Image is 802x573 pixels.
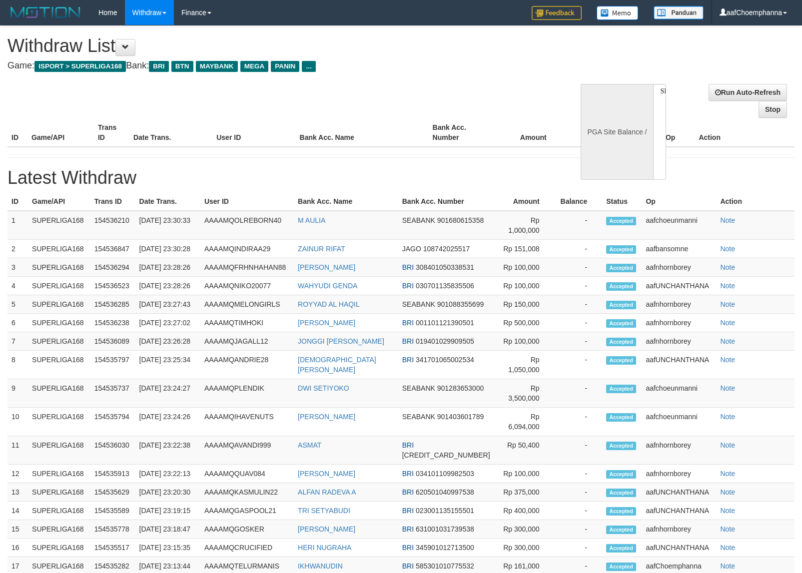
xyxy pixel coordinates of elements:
td: 6 [7,314,28,332]
td: AAAAMQANDRIE28 [200,351,294,379]
th: ID [7,118,27,147]
span: MAYBANK [196,61,238,72]
a: M AULIA [298,216,325,224]
img: Button%20Memo.svg [597,6,639,20]
td: Rp 3,500,000 [498,379,555,408]
td: aafUNCHANTHANA [642,483,716,502]
span: BRI [402,544,414,552]
td: [DATE] 23:30:33 [135,211,200,240]
span: Accepted [606,264,636,272]
span: SEABANK [402,216,435,224]
td: 154536847 [90,240,135,258]
td: 154535589 [90,502,135,520]
a: JONGGI [PERSON_NAME] [298,337,384,345]
th: User ID [200,192,294,211]
td: 7 [7,332,28,351]
th: Status [602,192,642,211]
th: Action [716,192,795,211]
td: 15 [7,520,28,539]
td: - [555,465,603,483]
th: Trans ID [94,118,129,147]
td: AAAAMQOLREBORN40 [200,211,294,240]
span: Accepted [606,319,636,328]
a: Note [720,562,735,570]
span: SEABANK [402,413,435,421]
td: SUPERLIGA168 [28,211,90,240]
span: Accepted [606,282,636,291]
a: [PERSON_NAME] [298,263,355,271]
span: Accepted [606,544,636,553]
td: Rp 6,094,000 [498,408,555,436]
a: Note [720,441,735,449]
td: 13 [7,483,28,502]
td: AAAAMQMELONGIRLS [200,295,294,314]
th: Game/API [27,118,94,147]
th: Bank Acc. Number [398,192,498,211]
td: 8 [7,351,28,379]
span: BRI [402,470,414,478]
td: - [555,483,603,502]
td: [DATE] 23:30:28 [135,240,200,258]
td: [DATE] 23:27:43 [135,295,200,314]
a: Note [720,216,735,224]
td: [DATE] 23:18:47 [135,520,200,539]
td: [DATE] 23:28:26 [135,258,200,277]
td: 154535517 [90,539,135,557]
td: SUPERLIGA168 [28,314,90,332]
td: AAAAMQJAGALL12 [200,332,294,351]
span: BRI [402,319,414,327]
a: Note [720,319,735,327]
td: aafnhornborey [642,314,716,332]
td: SUPERLIGA168 [28,258,90,277]
span: 019401029909505 [416,337,474,345]
h1: Latest Withdraw [7,168,795,188]
td: - [555,258,603,277]
span: 023001135155501 [416,507,474,515]
td: [DATE] 23:25:34 [135,351,200,379]
a: Note [720,413,735,421]
td: aafnhornborey [642,295,716,314]
span: Accepted [606,489,636,497]
td: SUPERLIGA168 [28,277,90,295]
span: Accepted [606,245,636,254]
span: Accepted [606,356,636,365]
th: Bank Acc. Number [429,118,495,147]
td: [DATE] 23:28:26 [135,277,200,295]
span: 308401050338531 [416,263,474,271]
th: ID [7,192,28,211]
a: Note [720,337,735,345]
td: 154536089 [90,332,135,351]
th: Balance [555,192,603,211]
td: aafchoeunmanni [642,211,716,240]
span: 901088355699 [437,300,484,308]
td: SUPERLIGA168 [28,436,90,465]
a: Note [720,300,735,308]
a: Note [720,470,735,478]
th: Game/API [28,192,90,211]
td: - [555,408,603,436]
span: Accepted [606,563,636,571]
span: Accepted [606,526,636,534]
td: SUPERLIGA168 [28,408,90,436]
span: BRI [402,525,414,533]
a: ZAINUR RIFAT [298,245,345,253]
span: [CREDIT_CARD_NUMBER] [402,451,490,459]
td: aafnhornborey [642,520,716,539]
th: Balance [562,118,623,147]
td: aafnhornborey [642,258,716,277]
td: - [555,295,603,314]
td: SUPERLIGA168 [28,240,90,258]
a: Run Auto-Refresh [709,84,787,101]
a: Note [720,356,735,364]
span: 585301010775532 [416,562,474,570]
a: TRI SETYABUDI [298,507,350,515]
span: Accepted [606,338,636,346]
td: Rp 400,000 [498,502,555,520]
a: Note [720,282,735,290]
td: aafUNCHANTHANA [642,539,716,557]
td: [DATE] 23:27:02 [135,314,200,332]
td: 154535797 [90,351,135,379]
span: JAGO [402,245,421,253]
td: Rp 1,000,000 [498,211,555,240]
img: panduan.png [654,6,704,19]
